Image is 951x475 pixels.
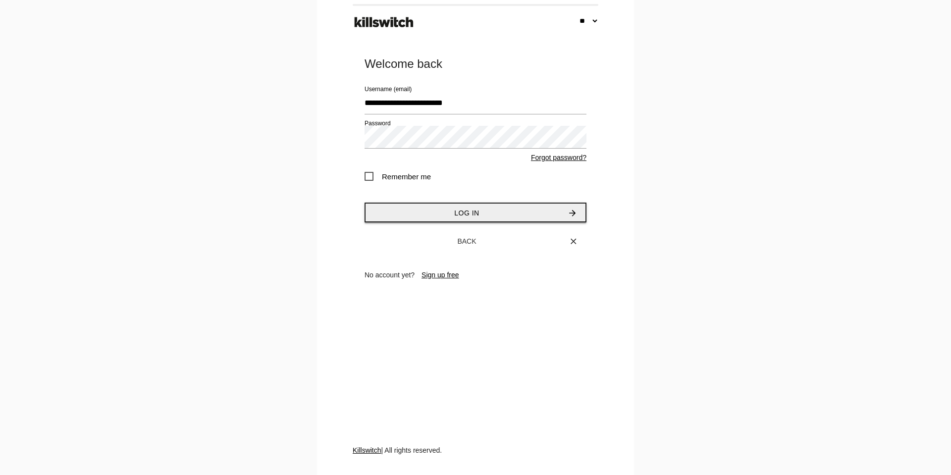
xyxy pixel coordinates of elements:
i: close [569,232,579,250]
a: Killswitch [353,446,381,454]
img: ks-logo-black-footer.png [352,13,416,31]
div: Welcome back [365,56,586,72]
label: Password [365,119,391,128]
div: | All rights reserved. [353,445,598,475]
label: Username (email) [365,85,412,94]
span: No account yet? [365,271,415,279]
span: Back [457,237,476,245]
span: Remember me [365,170,431,183]
i: arrow_forward [568,204,578,222]
a: Sign up free [422,271,459,279]
span: Log in [454,209,479,217]
a: Forgot password? [531,154,586,161]
button: Log inarrow_forward [365,203,586,222]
